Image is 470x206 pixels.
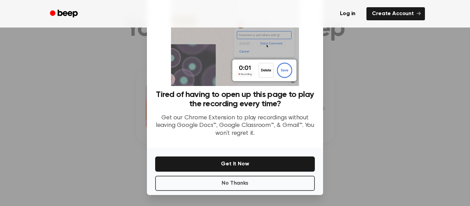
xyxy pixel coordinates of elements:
[155,90,315,109] h3: Tired of having to open up this page to play the recording every time?
[45,7,84,21] a: Beep
[155,176,315,191] button: No Thanks
[155,114,315,138] p: Get our Chrome Extension to play recordings without leaving Google Docs™, Google Classroom™, & Gm...
[333,6,362,22] a: Log in
[366,7,425,20] a: Create Account
[155,156,315,172] button: Get It Now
